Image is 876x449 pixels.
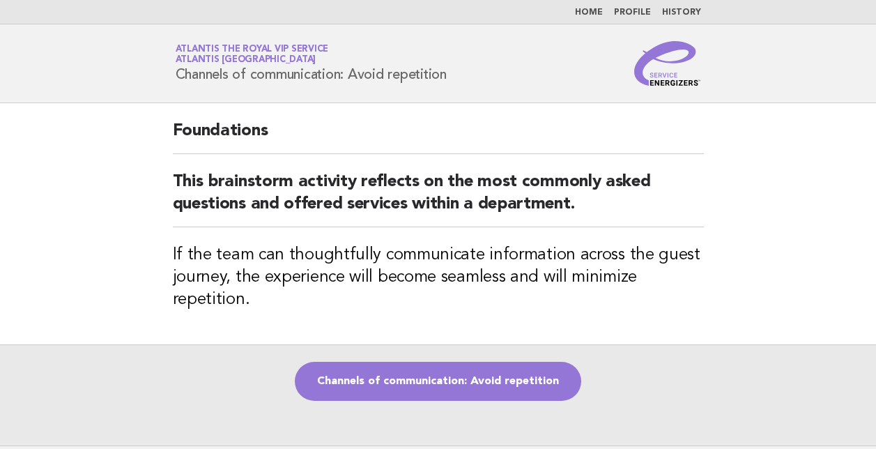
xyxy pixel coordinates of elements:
[295,362,581,401] a: Channels of communication: Avoid repetition
[173,244,704,311] h3: If the team can thoughtfully communicate information across the guest journey, the experience wil...
[614,8,651,17] a: Profile
[176,56,316,65] span: Atlantis [GEOGRAPHIC_DATA]
[176,45,447,82] h1: Channels of communication: Avoid repetition
[575,8,603,17] a: Home
[173,120,704,154] h2: Foundations
[176,45,329,64] a: Atlantis the Royal VIP ServiceAtlantis [GEOGRAPHIC_DATA]
[173,171,704,227] h2: This brainstorm activity reflects on the most commonly asked questions and offered services withi...
[634,41,701,86] img: Service Energizers
[662,8,701,17] a: History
